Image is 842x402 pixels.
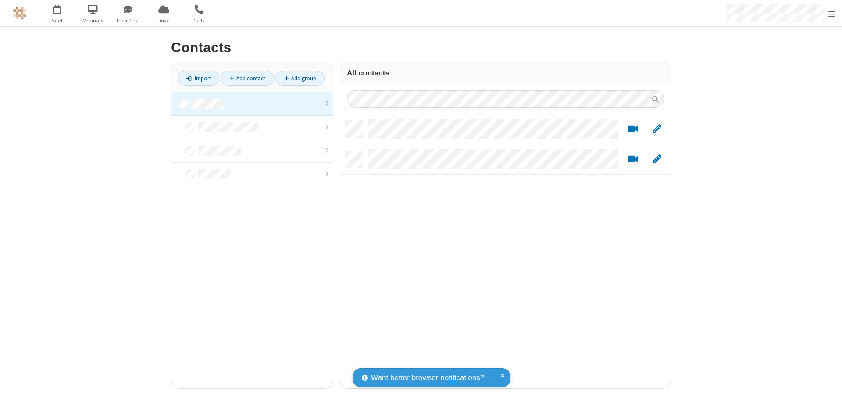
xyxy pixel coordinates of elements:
span: Calls [183,17,216,25]
span: Webinars [76,17,109,25]
button: Start a video meeting [624,124,642,135]
img: QA Selenium DO NOT DELETE OR CHANGE [13,7,26,20]
span: Want better browser notifications? [371,372,484,384]
div: grid [340,114,671,388]
span: Team Chat [112,17,145,25]
a: Add contact [221,71,274,86]
button: Start a video meeting [624,154,642,165]
span: Drive [147,17,180,25]
button: Edit [648,154,665,165]
a: Import [178,71,219,86]
h3: All contacts [347,69,664,77]
a: Add group [275,71,325,86]
span: Meet [41,17,74,25]
button: Edit [648,124,665,135]
h2: Contacts [171,40,671,55]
